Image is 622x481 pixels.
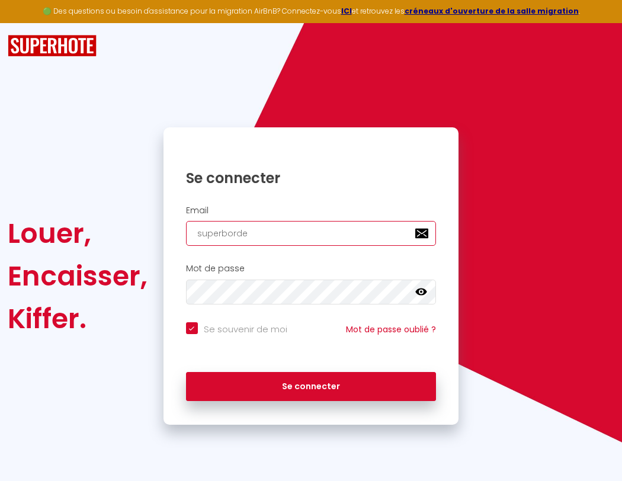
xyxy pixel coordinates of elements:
[9,5,45,40] button: Ouvrir le widget de chat LiveChat
[8,212,148,255] div: Louer,
[186,221,437,246] input: Ton Email
[341,6,352,16] a: ICI
[346,323,436,335] a: Mot de passe oublié ?
[8,297,148,340] div: Kiffer.
[405,6,579,16] a: créneaux d'ouverture de la salle migration
[8,255,148,297] div: Encaisser,
[8,35,97,57] img: SuperHote logo
[186,372,437,402] button: Se connecter
[186,169,437,187] h1: Se connecter
[186,206,437,216] h2: Email
[186,264,437,274] h2: Mot de passe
